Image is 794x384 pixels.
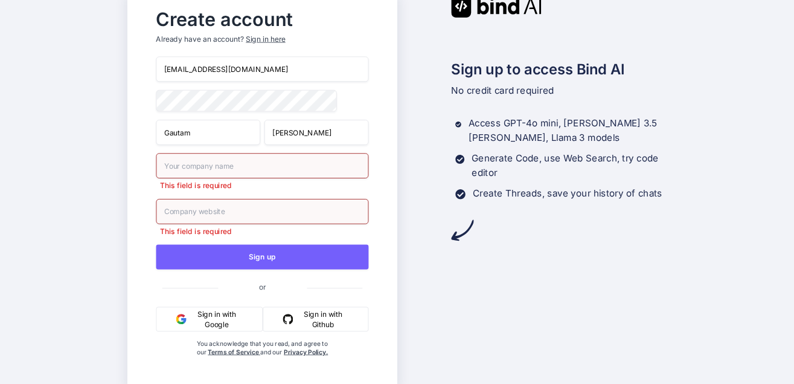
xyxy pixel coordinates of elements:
[451,83,667,98] p: No credit card required
[156,153,368,178] input: Your company name
[156,180,368,190] p: This field is required
[472,151,667,180] p: Generate Code, use Web Search, try code editor
[156,57,368,82] input: Email
[264,120,368,145] input: Last Name
[468,116,667,145] p: Access GPT-4o mini, [PERSON_NAME] 3.5 [PERSON_NAME], Llama 3 models
[451,59,667,80] h2: Sign up to access Bind AI
[246,34,285,44] div: Sign in here
[176,314,186,324] img: google
[156,199,368,224] input: Company website
[156,307,263,331] button: Sign in with Google
[156,34,368,44] p: Already have an account?
[284,348,328,356] a: Privacy Policy.
[191,340,333,381] div: You acknowledge that you read, and agree to our and our
[283,314,293,324] img: github
[217,275,306,300] span: or
[156,244,368,269] button: Sign up
[208,348,260,356] a: Terms of Service
[451,219,473,241] img: arrow
[156,120,260,145] input: First Name
[156,226,368,236] p: This field is required
[156,11,368,28] h2: Create account
[263,307,368,331] button: Sign in with Github
[472,186,662,201] p: Create Threads, save your history of chats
